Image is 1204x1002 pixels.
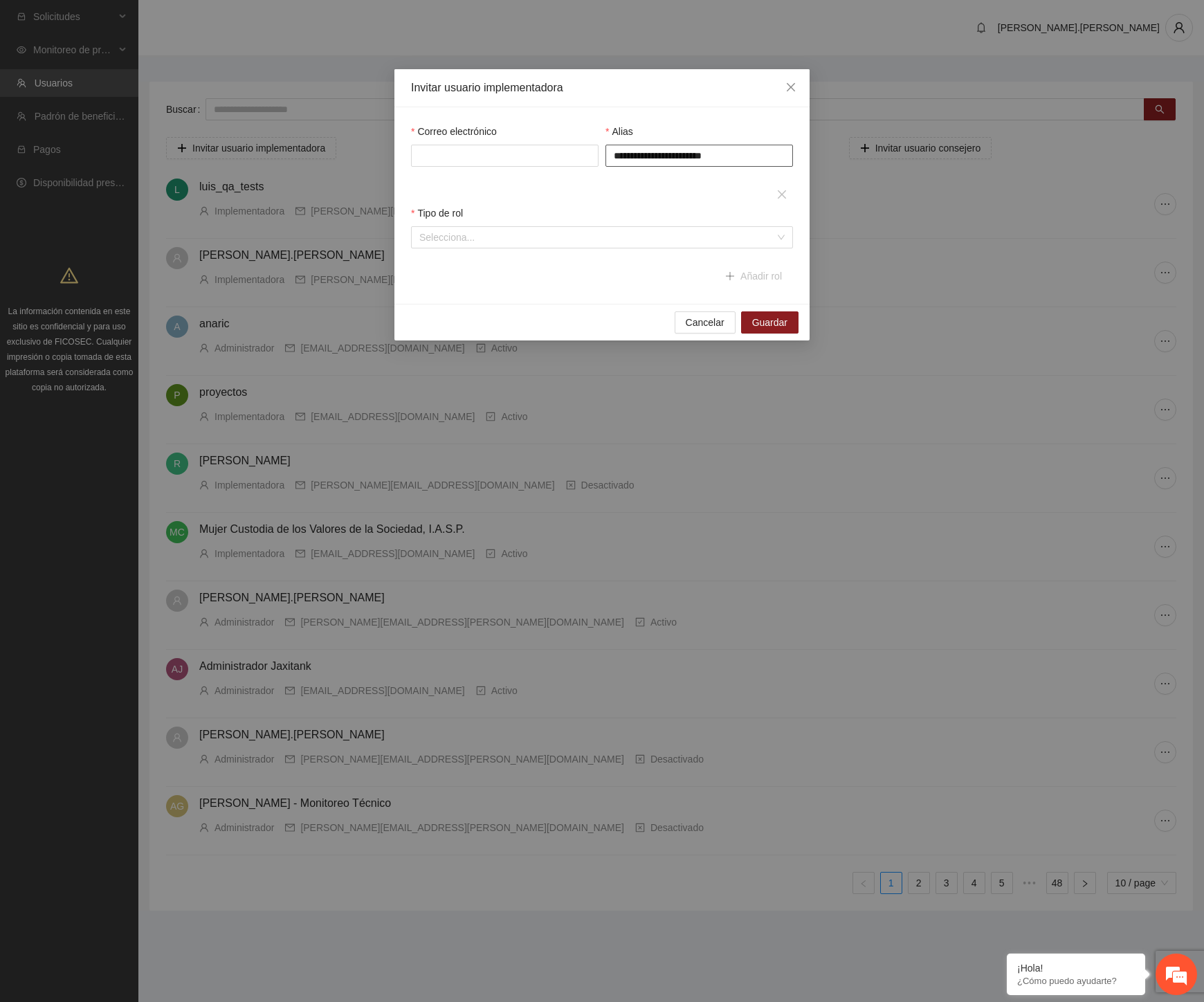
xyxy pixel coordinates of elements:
[227,7,260,40] div: Minimizar ventana de chat en vivo
[411,80,793,95] div: Invitar usuario implementadora
[1017,976,1135,986] p: ¿Cómo puedo ayudarte?
[741,311,799,334] button: Guardar
[411,124,497,139] label: Correo electrónico
[675,311,736,334] button: Cancelar
[772,69,810,107] button: Close
[411,206,463,221] label: Tipo de rol
[752,315,787,330] span: Guardar
[1017,963,1135,974] div: ¡Hola!
[7,378,264,426] textarea: Escriba su mensaje y pulse “Intro”
[411,145,599,167] input: Correo electrónico
[686,315,724,330] span: Cancelar
[785,82,796,93] span: close
[72,71,232,89] div: Chatee con nosotros ahora
[80,185,191,325] span: Estamos en línea.
[605,145,793,167] input: Alias
[714,265,793,287] button: plusAñadir rol
[771,183,793,206] button: close
[605,124,633,139] label: Alias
